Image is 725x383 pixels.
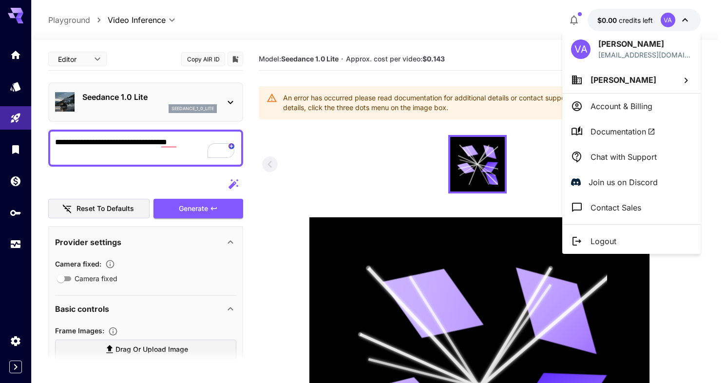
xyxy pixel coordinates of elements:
[598,50,692,60] p: [EMAIL_ADDRESS][DOMAIN_NAME]
[591,75,656,85] span: [PERSON_NAME]
[591,126,655,137] span: Documentation
[591,100,652,112] p: Account & Billing
[571,39,591,59] div: VA
[591,151,657,163] p: Chat with Support
[591,235,616,247] p: Logout
[598,38,692,50] p: [PERSON_NAME]
[591,202,641,213] p: Contact Sales
[598,50,692,60] div: valikeabhiramyadav@gmail.com
[562,67,701,93] button: [PERSON_NAME]
[589,176,658,188] p: Join us on Discord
